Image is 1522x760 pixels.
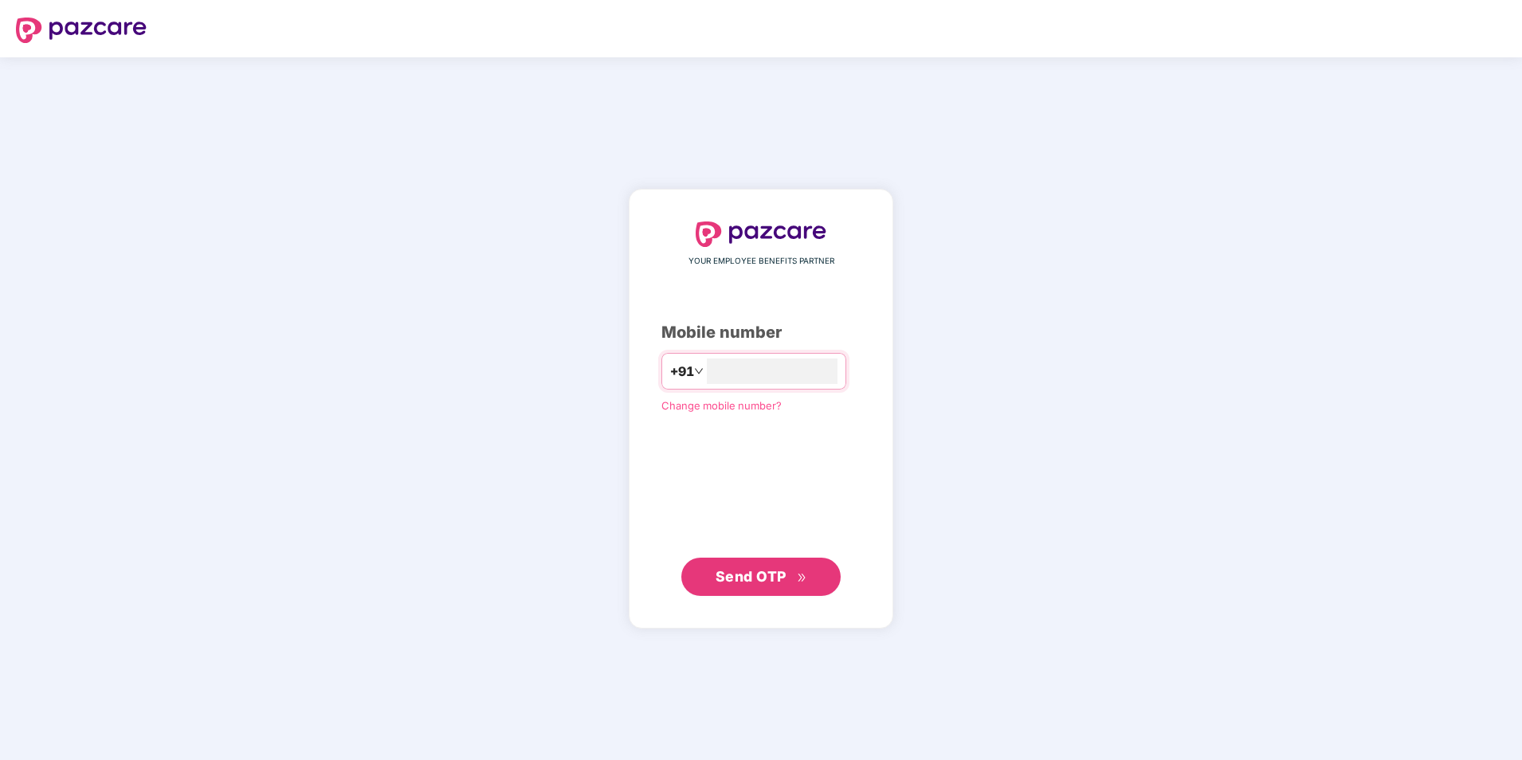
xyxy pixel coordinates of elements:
[716,568,786,585] span: Send OTP
[797,573,807,583] span: double-right
[694,366,704,376] span: down
[661,399,782,412] a: Change mobile number?
[696,221,826,247] img: logo
[16,18,147,43] img: logo
[661,320,861,345] div: Mobile number
[688,255,834,268] span: YOUR EMPLOYEE BENEFITS PARTNER
[670,362,694,382] span: +91
[681,558,841,596] button: Send OTPdouble-right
